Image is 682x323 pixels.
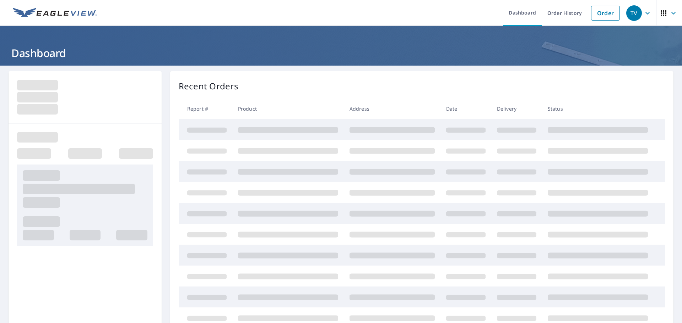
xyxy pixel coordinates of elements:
[179,80,238,93] p: Recent Orders
[9,46,673,60] h1: Dashboard
[542,98,654,119] th: Status
[179,98,232,119] th: Report #
[13,8,97,18] img: EV Logo
[491,98,542,119] th: Delivery
[440,98,491,119] th: Date
[344,98,440,119] th: Address
[232,98,344,119] th: Product
[591,6,620,21] a: Order
[626,5,642,21] div: TV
